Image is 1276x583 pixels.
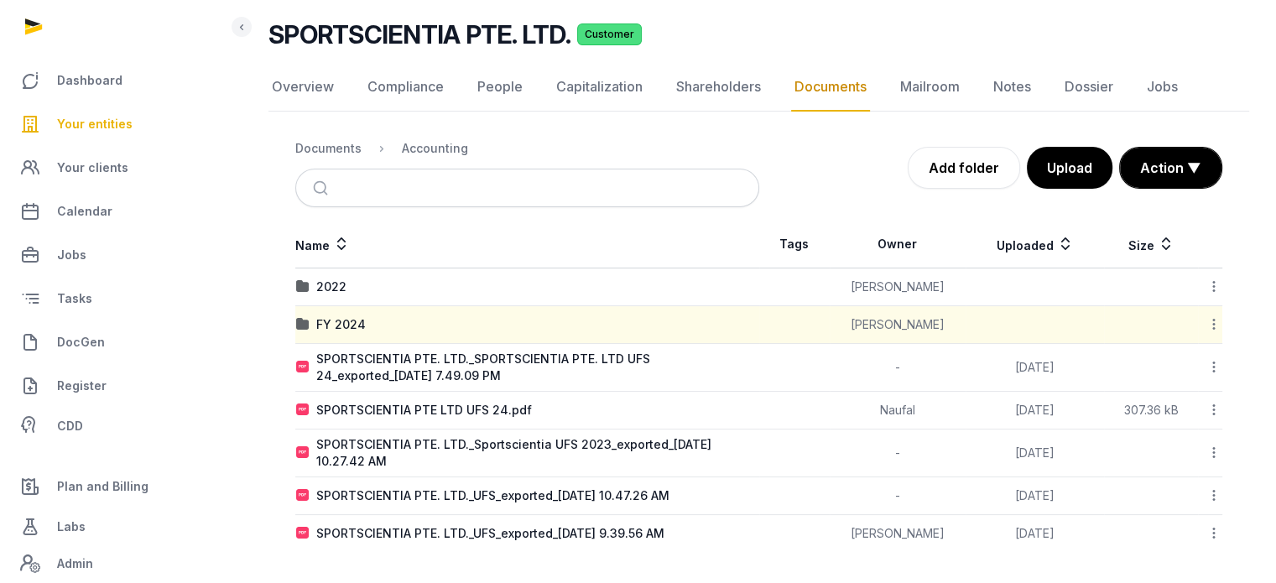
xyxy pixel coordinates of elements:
[1061,63,1117,112] a: Dossier
[295,140,362,157] div: Documents
[1143,63,1181,112] a: Jobs
[830,268,966,306] td: [PERSON_NAME]
[474,63,526,112] a: People
[1015,403,1055,417] span: [DATE]
[1027,147,1112,189] button: Upload
[908,147,1020,189] a: Add folder
[13,278,227,319] a: Tasks
[13,409,227,443] a: CDD
[897,63,963,112] a: Mailroom
[295,128,759,169] nav: Breadcrumb
[296,446,310,460] img: pdf.svg
[316,351,758,384] div: SPORTSCIENTIA PTE. LTD._SPORTSCIENTIA PTE. LTD UFS 24_exported_[DATE] 7.49.09 PM
[296,280,310,294] img: folder.svg
[296,361,310,374] img: pdf.svg
[966,221,1104,268] th: Uploaded
[316,487,669,504] div: SPORTSCIENTIA PTE. LTD._UFS_exported_[DATE] 10.47.26 AM
[1015,526,1055,540] span: [DATE]
[316,402,532,419] div: SPORTSCIENTIA PTE LTD UFS 24.pdf
[268,63,337,112] a: Overview
[57,70,122,91] span: Dashboard
[13,104,227,144] a: Your entities
[296,489,310,502] img: pdf.svg
[57,201,112,221] span: Calendar
[296,527,310,540] img: pdf.svg
[316,436,758,470] div: SPORTSCIENTIA PTE. LTD._Sportscientia UFS 2023_exported_[DATE] 10.27.42 AM
[57,114,133,134] span: Your entities
[13,366,227,406] a: Register
[830,306,966,344] td: [PERSON_NAME]
[13,547,227,580] a: Admin
[1104,221,1198,268] th: Size
[57,158,128,178] span: Your clients
[57,517,86,537] span: Labs
[1120,148,1221,188] button: Action ▼
[57,416,83,436] span: CDD
[303,169,342,206] button: Submit
[57,476,148,497] span: Plan and Billing
[316,278,346,295] div: 2022
[830,515,966,553] td: [PERSON_NAME]
[295,221,759,268] th: Name
[13,148,227,188] a: Your clients
[268,63,1249,112] nav: Tabs
[296,403,310,417] img: pdf.svg
[57,376,107,396] span: Register
[316,525,664,542] div: SPORTSCIENTIA PTE. LTD._UFS_exported_[DATE] 9.39.56 AM
[13,60,227,101] a: Dashboard
[268,19,570,49] h2: SPORTSCIENTIA PTE. LTD.
[13,191,227,232] a: Calendar
[830,477,966,515] td: -
[1015,360,1055,374] span: [DATE]
[57,554,93,574] span: Admin
[13,466,227,507] a: Plan and Billing
[316,316,366,333] div: FY 2024
[13,235,227,275] a: Jobs
[990,63,1034,112] a: Notes
[577,23,642,45] span: Customer
[553,63,646,112] a: Capitalization
[830,344,966,392] td: -
[13,507,227,547] a: Labs
[57,332,105,352] span: DocGen
[791,63,870,112] a: Documents
[1104,392,1198,429] td: 307.36 kB
[830,221,966,268] th: Owner
[759,221,830,268] th: Tags
[1015,445,1055,460] span: [DATE]
[402,140,468,157] div: Accounting
[57,245,86,265] span: Jobs
[57,289,92,309] span: Tasks
[830,429,966,477] td: -
[13,322,227,362] a: DocGen
[830,392,966,429] td: Naufal
[364,63,447,112] a: Compliance
[673,63,764,112] a: Shareholders
[296,318,310,331] img: folder.svg
[1015,488,1055,502] span: [DATE]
